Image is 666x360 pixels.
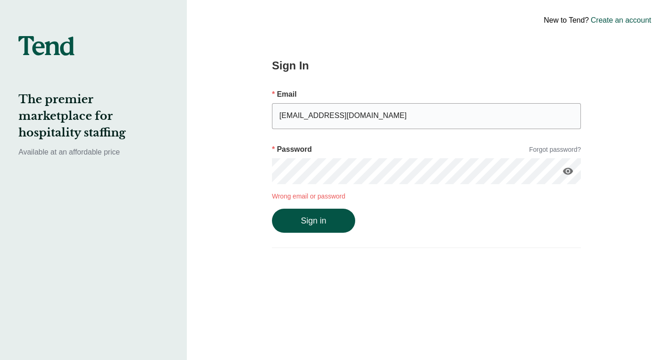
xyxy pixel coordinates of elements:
i: visibility [562,166,573,177]
button: Sign in [272,209,355,233]
p: Wrong email or password [272,192,581,201]
p: Password [272,144,312,155]
p: Email [272,89,581,100]
h2: The premier marketplace for hospitality staffing [18,91,168,141]
h2: Sign In [272,57,581,74]
a: Create an account [591,15,651,26]
img: tend-logo [18,36,74,56]
a: Forgot password? [529,145,581,155]
p: Available at an affordable price [18,147,168,158]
